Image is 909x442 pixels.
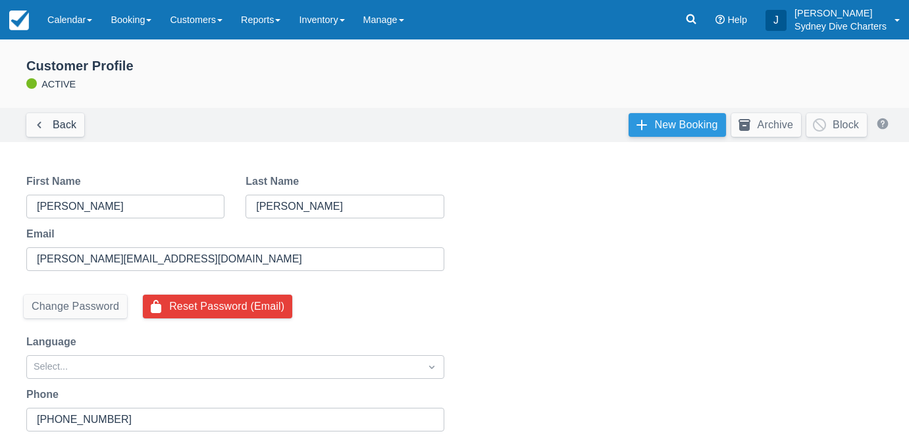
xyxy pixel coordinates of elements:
div: Customer Profile [26,58,898,74]
i: Help [715,15,725,24]
p: Sydney Dive Charters [794,20,887,33]
label: Phone [26,387,64,403]
label: Language [26,334,82,350]
button: Archive [731,113,801,137]
div: ACTIVE [11,58,898,92]
span: Dropdown icon [425,360,438,374]
a: Back [26,113,84,137]
label: Last Name [246,174,304,189]
label: First Name [26,174,86,189]
button: Change Password [24,295,127,318]
button: Block [806,113,867,137]
span: Help [727,14,747,25]
label: Email [26,226,60,242]
div: J [766,10,787,31]
img: checkfront-main-nav-mini-logo.png [9,11,29,30]
p: [PERSON_NAME] [794,7,887,20]
a: New Booking [629,113,726,137]
div: Select... [34,360,413,374]
button: Reset Password (Email) [143,295,292,318]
